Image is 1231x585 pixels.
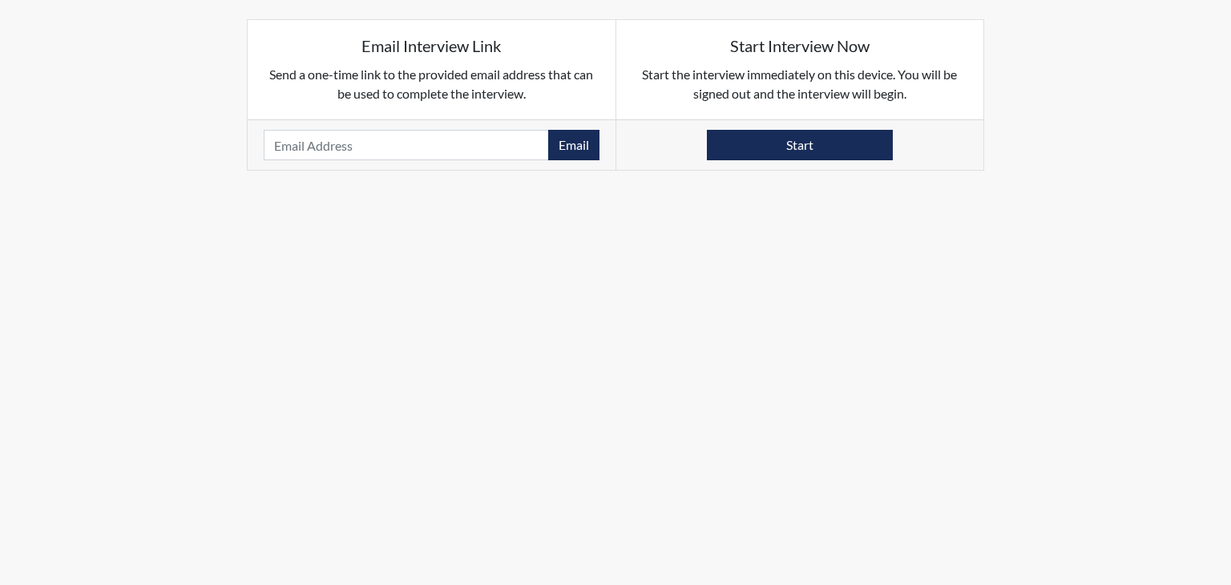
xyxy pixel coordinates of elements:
input: Email Address [264,130,549,160]
button: Start [707,130,893,160]
h5: Email Interview Link [264,36,599,55]
h5: Start Interview Now [632,36,968,55]
p: Send a one-time link to the provided email address that can be used to complete the interview. [264,65,599,103]
p: Start the interview immediately on this device. You will be signed out and the interview will begin. [632,65,968,103]
button: Email [548,130,599,160]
